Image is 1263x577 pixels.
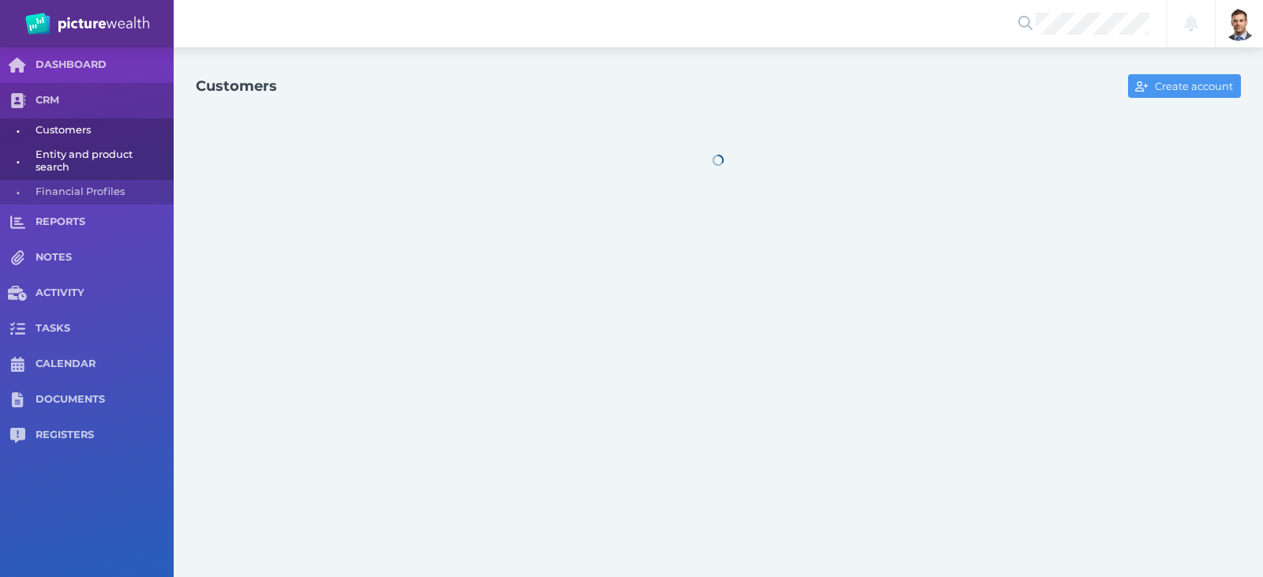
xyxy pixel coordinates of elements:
[36,118,168,143] span: Customers
[36,429,174,442] span: REGISTERS
[36,358,174,371] span: CALENDAR
[36,322,174,335] span: TASKS
[36,180,168,204] span: Financial Profiles
[36,215,174,229] span: REPORTS
[1128,74,1241,98] button: Create account
[25,13,149,35] img: PW
[36,393,174,407] span: DOCUMENTS
[36,58,174,72] span: DASHBOARD
[196,77,277,95] h1: Customers
[36,287,174,300] span: ACTIVITY
[36,143,168,180] span: Entity and product search
[36,251,174,264] span: NOTES
[1222,6,1257,41] img: Brad Bond
[1152,80,1240,92] span: Create account
[36,94,174,107] span: CRM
